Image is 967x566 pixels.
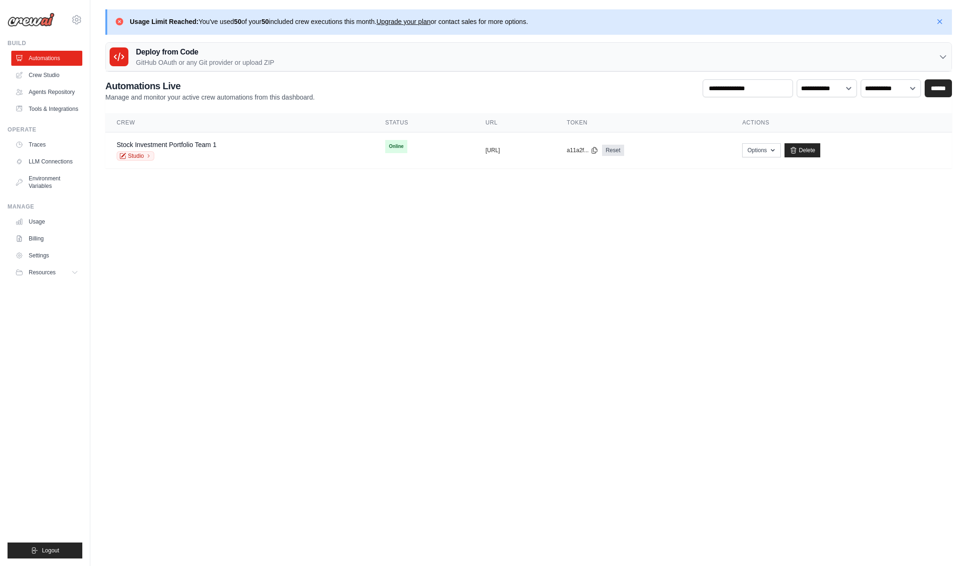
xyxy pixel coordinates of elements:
[8,39,82,47] div: Build
[385,140,407,153] span: Online
[105,79,315,93] h2: Automations Live
[11,231,82,246] a: Billing
[8,13,55,27] img: Logo
[11,85,82,100] a: Agents Repository
[8,543,82,558] button: Logout
[42,547,59,554] span: Logout
[117,141,216,148] a: Stock Investment Portfolio Team 1
[130,17,528,26] p: You've used of your included crew executions this month. or contact sales for more options.
[920,521,967,566] iframe: Chat Widget
[136,58,274,67] p: GitHub OAuth or any Git provider or upload ZIP
[567,147,598,154] button: a11a2f...
[11,137,82,152] a: Traces
[11,248,82,263] a: Settings
[8,126,82,133] div: Operate
[602,145,624,156] a: Reset
[11,154,82,169] a: LLM Connections
[105,113,374,132] th: Crew
[731,113,952,132] th: Actions
[11,171,82,194] a: Environment Variables
[11,101,82,116] a: Tools & Integrations
[11,214,82,229] a: Usage
[105,93,315,102] p: Manage and monitor your active crew automations from this dashboard.
[234,18,242,25] strong: 50
[742,143,780,157] button: Options
[130,18,198,25] strong: Usage Limit Reached:
[785,143,821,157] a: Delete
[555,113,731,132] th: Token
[11,51,82,66] a: Automations
[376,18,430,25] a: Upgrade your plan
[474,113,555,132] th: URL
[262,18,269,25] strong: 50
[11,265,82,280] button: Resources
[11,68,82,83] a: Crew Studio
[29,269,55,276] span: Resources
[374,113,474,132] th: Status
[8,203,82,210] div: Manage
[117,151,154,161] a: Studio
[136,47,274,58] h3: Deploy from Code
